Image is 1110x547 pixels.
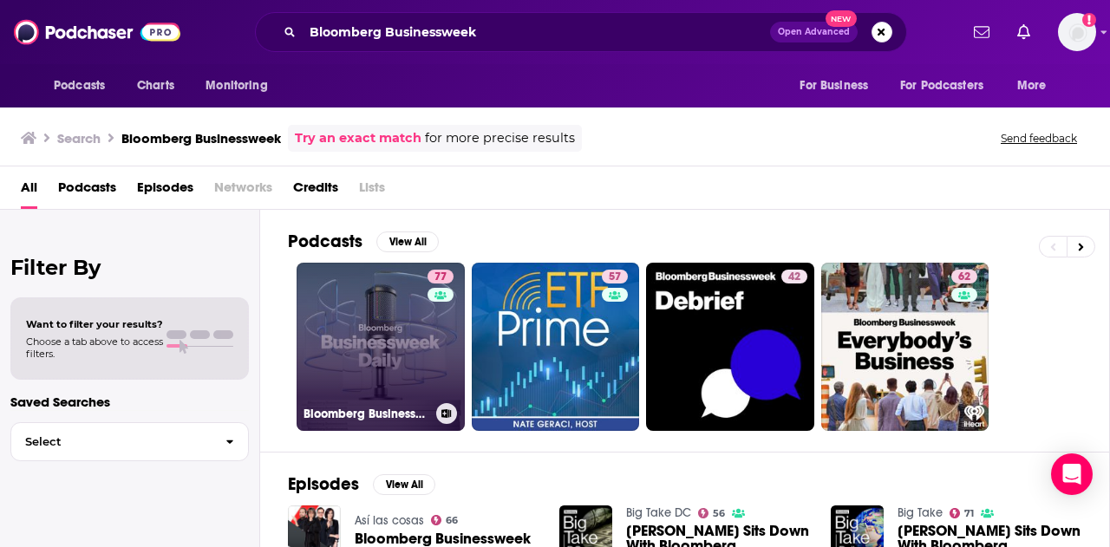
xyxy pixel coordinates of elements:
[10,255,249,280] h2: Filter By
[1058,13,1096,51] img: User Profile
[121,130,281,147] h3: Bloomberg Businessweek
[10,394,249,410] p: Saved Searches
[54,74,105,98] span: Podcasts
[355,513,424,528] a: Así las cosas
[788,269,800,286] span: 42
[126,69,185,102] a: Charts
[1058,13,1096,51] span: Logged in as gmalloy
[355,531,531,546] a: Bloomberg Businessweek
[800,74,868,98] span: For Business
[21,173,37,209] a: All
[787,69,890,102] button: open menu
[428,270,454,283] a: 77
[950,508,975,518] a: 71
[11,436,212,447] span: Select
[609,269,621,286] span: 57
[288,231,439,252] a: PodcastsView All
[255,12,907,52] div: Search podcasts, credits, & more...
[967,17,996,47] a: Show notifications dropdown
[26,318,163,330] span: Want to filter your results?
[646,263,814,431] a: 42
[26,335,163,360] span: Choose a tab above to access filters.
[1005,69,1068,102] button: open menu
[898,505,943,520] a: Big Take
[958,269,970,286] span: 62
[713,510,725,518] span: 56
[303,18,770,46] input: Search podcasts, credits, & more...
[57,130,101,147] h3: Search
[288,231,362,252] h2: Podcasts
[781,270,807,283] a: 42
[602,270,628,283] a: 57
[297,263,465,431] a: 77Bloomberg Businessweek
[58,173,116,209] a: Podcasts
[214,173,272,209] span: Networks
[373,474,435,495] button: View All
[14,16,180,49] img: Podchaser - Follow, Share and Rate Podcasts
[1051,453,1093,495] div: Open Intercom Messenger
[698,508,726,518] a: 56
[1082,13,1096,27] svg: Add a profile image
[376,231,439,252] button: View All
[359,173,385,209] span: Lists
[951,270,977,283] a: 62
[964,510,974,518] span: 71
[821,263,989,431] a: 62
[472,263,640,431] a: 57
[137,173,193,209] a: Episodes
[770,22,858,42] button: Open AdvancedNew
[434,269,447,286] span: 77
[295,128,421,148] a: Try an exact match
[889,69,1009,102] button: open menu
[288,473,435,495] a: EpisodesView All
[626,505,691,520] a: Big Take DC
[900,74,983,98] span: For Podcasters
[826,10,857,27] span: New
[293,173,338,209] a: Credits
[425,128,575,148] span: for more precise results
[1017,74,1047,98] span: More
[1058,13,1096,51] button: Show profile menu
[996,131,1082,146] button: Send feedback
[137,74,174,98] span: Charts
[193,69,290,102] button: open menu
[431,515,459,525] a: 66
[42,69,127,102] button: open menu
[206,74,267,98] span: Monitoring
[446,517,458,524] span: 66
[10,422,249,461] button: Select
[288,473,359,495] h2: Episodes
[1010,17,1037,47] a: Show notifications dropdown
[778,28,850,36] span: Open Advanced
[304,407,429,421] h3: Bloomberg Businessweek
